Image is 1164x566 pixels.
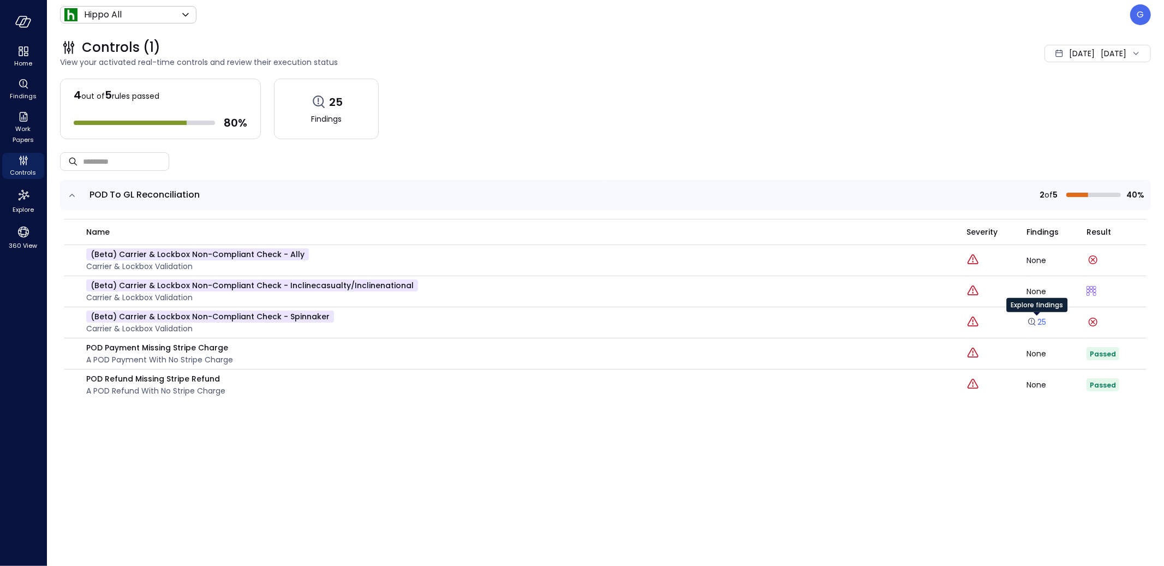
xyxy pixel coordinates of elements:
span: name [86,226,110,238]
span: Explore [13,204,34,215]
div: Control run failed on: Aug 17, 2025 Error message: 'Can't reconnect until invalid transaction is ... [1087,315,1100,329]
span: of [1044,189,1053,201]
span: 25 [330,95,343,109]
span: Findings [311,113,342,125]
a: Explore findings [1026,319,1046,330]
a: 25Findings [274,79,379,139]
span: Result [1087,226,1111,238]
p: (beta) Carrier & lockbox non-compliant check - ally [86,248,309,260]
span: [DATE] [1069,47,1095,59]
div: Findings [2,76,44,103]
p: G [1137,8,1144,21]
span: 2 [1040,189,1044,201]
p: (beta) Carrier & lockbox non-compliant check - Spinnaker [86,311,334,323]
span: rules passed [112,91,159,102]
p: Carrier & lockbox validation [86,323,334,335]
span: POD To GL Reconciliation [89,188,200,201]
span: 360 View [9,240,38,251]
div: Control run failed on: Aug 17, 2025 Error message: '(pymysql.err.OperationalError) (2006, "MySQL ... [1087,253,1100,266]
span: Findings [10,91,37,102]
img: Icon [64,8,77,21]
p: A POD Payment with no Stripe Charge [86,354,233,366]
a: 25 [1026,317,1046,327]
span: Controls [10,167,37,178]
p: Carrier & lockbox validation [86,291,418,303]
span: 5 [1053,189,1058,201]
div: Controls [2,153,44,179]
div: Critical [966,378,980,392]
span: 80 % [224,116,247,130]
div: None [1026,381,1087,389]
span: Passed [1090,380,1116,390]
div: None [1026,288,1087,295]
span: Work Papers [7,123,40,145]
div: Critical [966,284,980,299]
p: A POD Refund with no Stripe Charge [86,385,225,397]
div: None [1026,257,1087,264]
p: POD Payment Missing Stripe Charge [86,342,233,354]
div: Critical [966,315,980,330]
div: 360 View [2,223,44,252]
span: 4 [74,87,81,103]
span: Controls (1) [82,39,160,56]
p: POD Refund Missing Stripe Refund [86,373,225,385]
div: Explore findings [1006,298,1067,312]
div: None [1026,350,1087,358]
div: Control runs from Aug 17, 2025 [1087,286,1096,296]
span: 40% [1125,189,1144,201]
div: Home [2,44,44,70]
span: View your activated real-time controls and review their execution status [60,56,850,68]
button: expand row [67,190,77,201]
div: Work Papers [2,109,44,146]
span: Findings [1026,226,1059,238]
div: Explore [2,186,44,216]
p: Hippo All [84,8,122,21]
span: Severity [966,226,998,238]
div: Guy [1130,4,1151,25]
div: Critical [966,253,980,267]
div: Critical [966,347,980,361]
span: 5 [105,87,112,103]
span: Passed [1090,349,1116,359]
div: Sliding puzzle loader [1087,286,1096,296]
span: out of [81,91,105,102]
p: (beta) Carrier & lockbox non-compliant check - inclinecasualty/inclinenational [86,279,418,291]
p: Carrier & lockbox validation [86,260,309,272]
span: Home [14,58,32,69]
